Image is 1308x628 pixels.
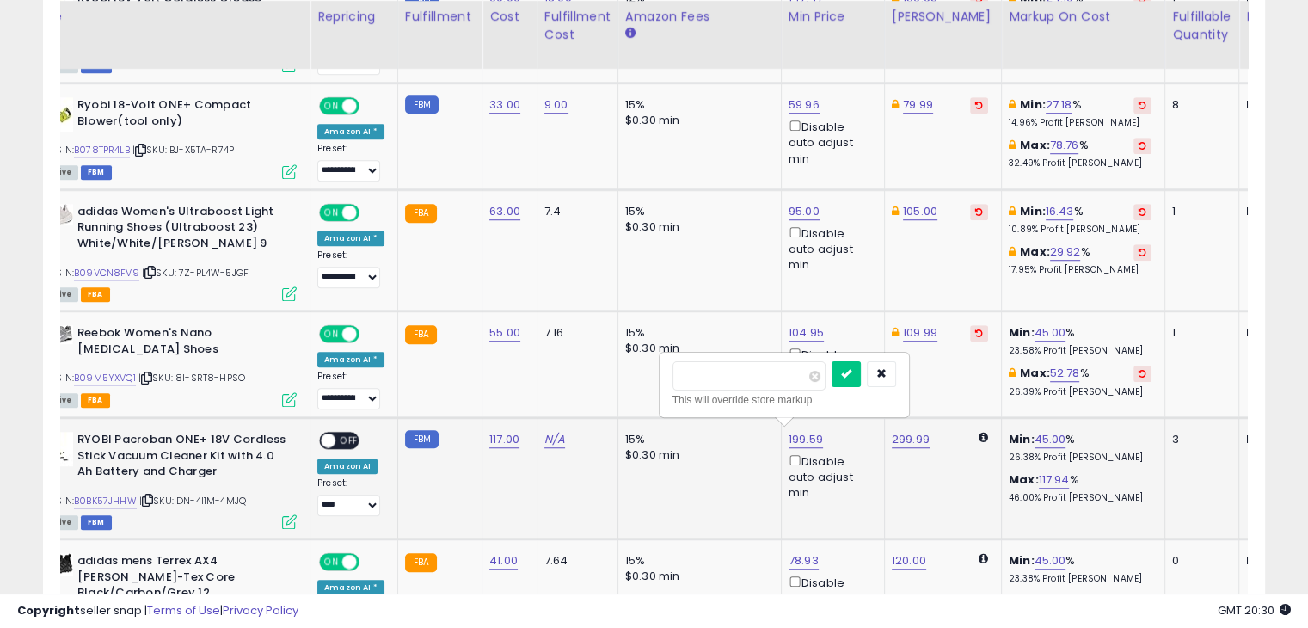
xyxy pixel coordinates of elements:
[77,97,286,133] b: Ryobi 18-Volt ONE+ Compact Blower(tool only)
[1046,203,1074,220] a: 16.43
[625,8,774,26] div: Amazon Fees
[1009,324,1035,341] b: Min:
[77,553,286,606] b: adidas mens Terrex AX4 [PERSON_NAME]-Tex Core Black/Carbon/Grey 12
[1009,117,1151,129] p: 14.96% Profit [PERSON_NAME]
[17,603,298,619] div: seller snap | |
[1009,472,1151,504] div: %
[625,97,768,113] div: 15%
[625,447,768,463] div: $0.30 min
[544,8,611,44] div: Fulfillment Cost
[1009,224,1151,236] p: 10.89% Profit [PERSON_NAME]
[544,431,565,448] a: N/A
[1039,471,1070,489] a: 117.94
[405,553,437,572] small: FBA
[489,552,518,570] a: 41.00
[903,203,937,220] a: 105.00
[405,95,439,114] small: FBM
[1020,243,1050,260] b: Max:
[625,113,768,128] div: $0.30 min
[1172,8,1231,44] div: Fulfillable Quantity
[625,553,768,569] div: 15%
[81,393,110,408] span: FBA
[74,266,139,280] a: B09VCN8FV9
[672,391,896,409] div: This will override store markup
[489,324,520,342] a: 55.00
[1035,552,1066,570] a: 45.00
[81,515,112,530] span: FBM
[625,432,768,447] div: 15%
[39,97,297,177] div: ASIN:
[74,143,130,157] a: B078TPR4LB
[357,327,384,342] span: OFF
[1009,432,1151,464] div: %
[1009,157,1151,169] p: 32.49% Profit [PERSON_NAME]
[625,325,768,341] div: 15%
[1009,452,1151,464] p: 26.38% Profit [PERSON_NAME]
[489,431,519,448] a: 117.00
[317,8,390,26] div: Repricing
[1172,97,1225,113] div: 8
[139,494,246,508] span: | SKU: DN-4I1M-4MJQ
[892,552,926,570] a: 120.00
[903,96,933,114] a: 79.99
[625,204,768,219] div: 15%
[357,99,384,114] span: OFF
[544,553,605,569] div: 7.64
[544,325,605,341] div: 7.16
[1050,137,1079,154] a: 78.76
[1009,204,1151,236] div: %
[1020,96,1046,113] b: Min:
[405,325,437,344] small: FBA
[81,165,112,180] span: FBM
[147,602,220,619] a: Terms of Use
[789,8,877,26] div: Min Price
[138,371,245,385] span: | SKU: 8I-SRT8-HPSO
[317,124,384,139] div: Amazon AI *
[17,602,80,619] strong: Copyright
[317,143,384,182] div: Preset:
[544,204,605,219] div: 7.4
[405,8,475,26] div: Fulfillment
[1050,365,1080,382] a: 52.78
[1009,471,1039,488] b: Max:
[34,8,303,26] div: Title
[892,431,930,448] a: 299.99
[1009,492,1151,504] p: 46.00% Profit [PERSON_NAME]
[789,224,871,274] div: Disable auto adjust min
[39,325,297,405] div: ASIN:
[1009,431,1035,447] b: Min:
[1009,8,1158,26] div: Markup on Cost
[1009,366,1151,397] div: %
[81,287,110,302] span: FBA
[625,341,768,356] div: $0.30 min
[1020,137,1050,153] b: Max:
[789,345,871,395] div: Disable auto adjust min
[132,143,234,157] span: | SKU: BJ-X5TA-R74P
[1009,97,1151,129] div: %
[1009,386,1151,398] p: 26.39% Profit [PERSON_NAME]
[1046,96,1072,114] a: 27.18
[335,434,363,448] span: OFF
[625,219,768,235] div: $0.30 min
[789,552,819,570] a: 78.93
[1009,138,1151,169] div: %
[789,203,820,220] a: 95.00
[317,249,384,288] div: Preset:
[1035,324,1066,342] a: 45.00
[1172,204,1225,219] div: 1
[405,430,439,448] small: FBM
[625,569,768,584] div: $0.30 min
[223,602,298,619] a: Privacy Policy
[489,203,520,220] a: 63.00
[317,459,378,474] div: Amazon AI
[1009,573,1151,585] p: 23.38% Profit [PERSON_NAME]
[1009,553,1151,585] div: %
[74,371,136,385] a: B09M5YXVQ1
[77,432,286,484] b: RYOBI Pacroban ONE+ 18V Cordless Stick Vacuum Cleaner Kit with 4.0 Ah Battery and Charger
[625,26,636,41] small: Amazon Fees.
[317,477,384,516] div: Preset:
[77,204,286,256] b: adidas Women's Ultraboost Light Running Shoes (Ultraboost 23) White/White/[PERSON_NAME] 9
[1009,552,1035,569] b: Min:
[321,327,342,342] span: ON
[1172,553,1225,569] div: 0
